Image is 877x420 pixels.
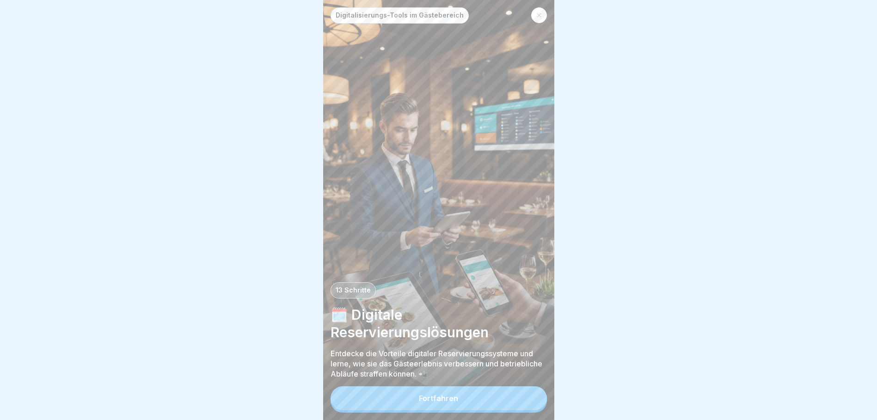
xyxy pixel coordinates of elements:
button: Fortfahren [331,386,547,410]
div: Fortfahren [419,394,458,402]
p: Digitalisierungs-Tools im Gästebereich [336,12,464,19]
p: 13 Schritte [336,286,371,294]
p: Entdecke die Vorteile digitaler Reservierungssysteme und lerne, wie sie das Gästeerlebnis verbess... [331,348,547,379]
p: 🗓️ Digitale Reservierungslösungen [331,306,547,341]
